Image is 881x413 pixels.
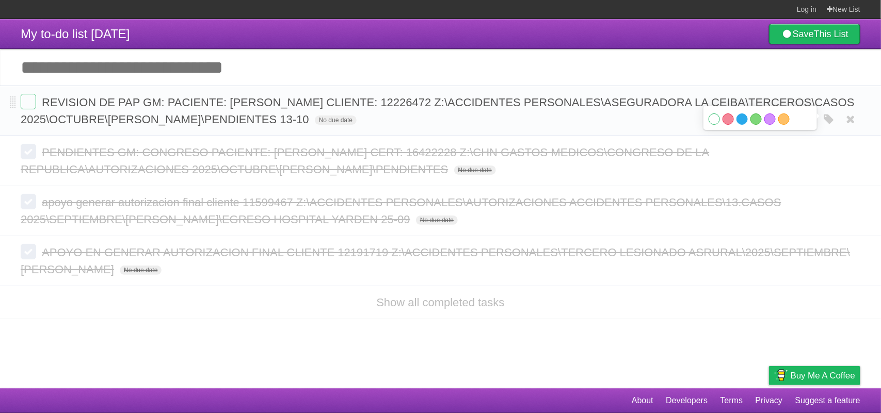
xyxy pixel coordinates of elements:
[120,266,162,275] span: No due date
[632,391,653,410] a: About
[709,113,720,125] label: White
[791,367,855,385] span: Buy me a coffee
[723,113,734,125] label: Red
[769,24,860,44] a: SaveThis List
[21,246,850,276] span: APOYO EN GENERAR AUTORIZACION FINAL CLIENTE 12191719 Z:\ACCIDENTES PERSONALES\TERCERO LESIONADO A...
[21,94,36,109] label: Done
[750,113,762,125] label: Green
[21,144,36,159] label: Done
[21,27,130,41] span: My to-do list [DATE]
[416,216,458,225] span: No due date
[21,146,710,176] span: PENDIENTES GM: CONGRESO PACIENTE: [PERSON_NAME] CERT: 16422228 Z:\CHN GASTOS MEDICOS\CONGRESO DE ...
[795,391,860,410] a: Suggest a feature
[21,194,36,209] label: Done
[21,96,855,126] span: REVISION DE PAP GM: PACIENTE: [PERSON_NAME] CLIENTE: 12226472 Z:\ACCIDENTES PERSONALES\ASEGURADOR...
[764,113,776,125] label: Purple
[454,166,496,175] span: No due date
[21,196,781,226] span: apoyo generar autorizacion final cliente 11599467 Z:\ACCIDENTES PERSONALES\AUTORIZACIONES ACCIDEN...
[376,296,504,309] a: Show all completed tasks
[315,115,357,125] span: No due date
[736,113,748,125] label: Blue
[814,29,848,39] b: This List
[778,113,790,125] label: Orange
[720,391,743,410] a: Terms
[21,244,36,259] label: Done
[666,391,708,410] a: Developers
[774,367,788,384] img: Buy me a coffee
[756,391,782,410] a: Privacy
[769,366,860,385] a: Buy me a coffee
